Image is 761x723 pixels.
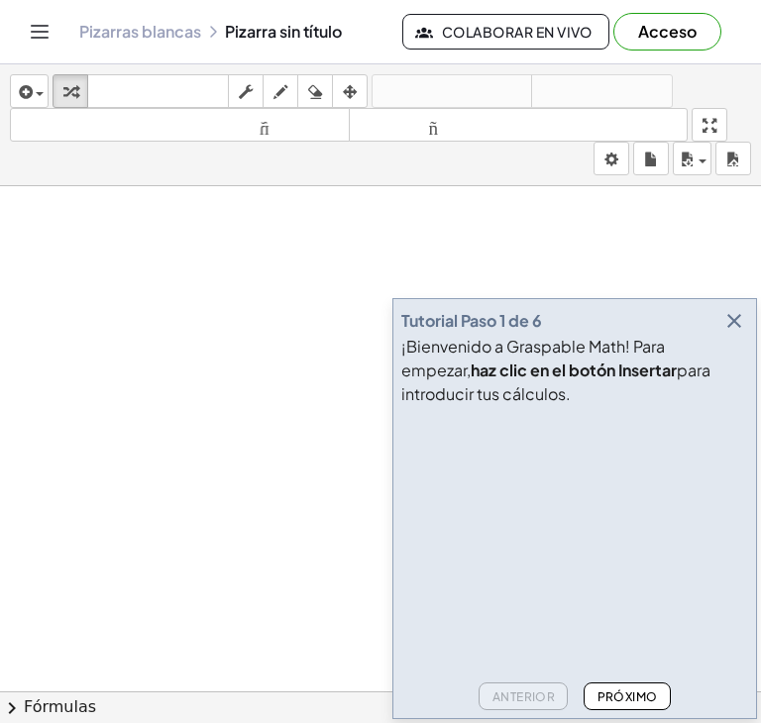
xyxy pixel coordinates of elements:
[10,108,350,142] button: tamaño_del_formato
[372,74,532,108] button: deshacer
[24,16,55,48] button: Cambiar navegación
[24,697,96,716] font: Fórmulas
[92,82,224,101] font: teclado
[79,22,201,42] a: Pizarras blancas
[15,116,345,135] font: tamaño_del_formato
[401,336,665,380] font: ¡Bienvenido a Graspable Math! Para empezar,
[471,360,677,380] font: haz clic en el botón Insertar
[402,14,609,50] button: Colaborar en vivo
[584,682,670,710] button: Próximo
[401,310,542,331] font: Tutorial Paso 1 de 6
[598,689,658,704] font: Próximo
[442,23,593,41] font: Colaborar en vivo
[354,116,684,135] font: tamaño_del_formato
[377,82,527,101] font: deshacer
[87,74,229,108] button: teclado
[613,13,721,51] button: Acceso
[349,108,689,142] button: tamaño_del_formato
[79,21,201,42] font: Pizarras blancas
[638,21,697,42] font: Acceso
[531,74,673,108] button: rehacer
[536,82,668,101] font: rehacer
